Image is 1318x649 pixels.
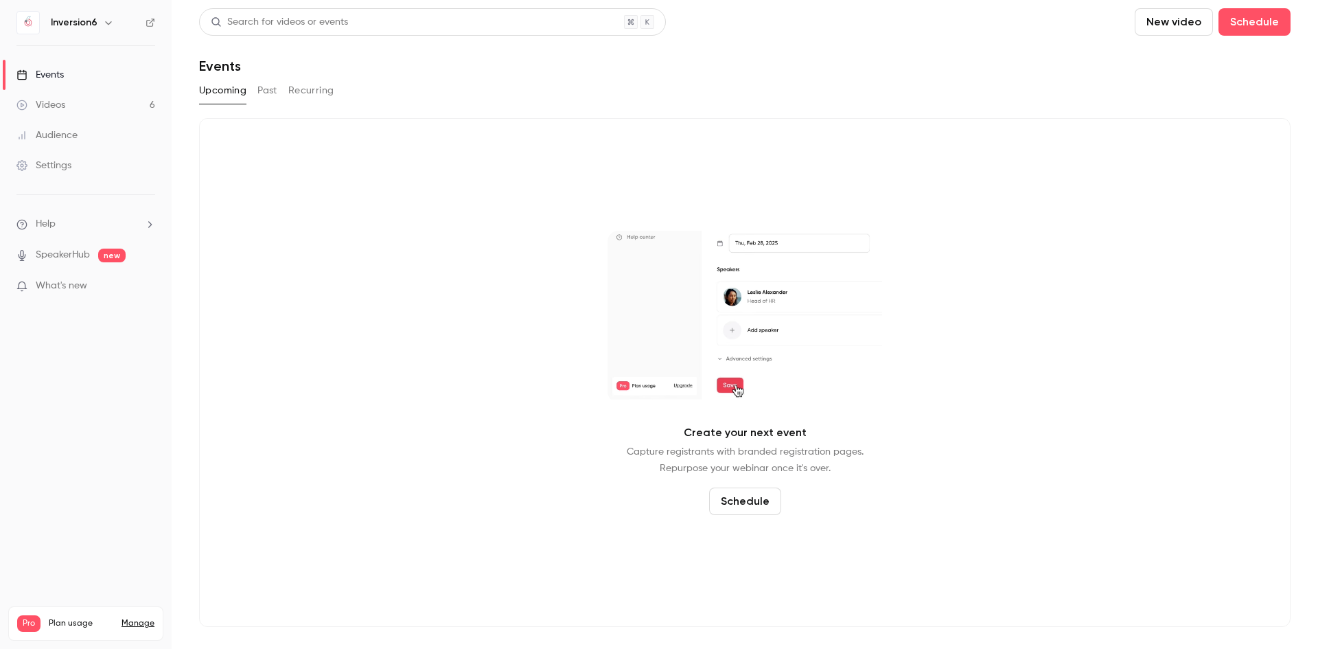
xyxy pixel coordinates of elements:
[122,618,154,629] a: Manage
[51,16,97,30] h6: Inversion6
[16,98,65,112] div: Videos
[199,80,246,102] button: Upcoming
[16,159,71,172] div: Settings
[98,249,126,262] span: new
[16,68,64,82] div: Events
[36,217,56,231] span: Help
[17,615,41,632] span: Pro
[627,444,864,477] p: Capture registrants with branded registration pages. Repurpose your webinar once it's over.
[36,248,90,262] a: SpeakerHub
[36,279,87,293] span: What's new
[16,128,78,142] div: Audience
[16,217,155,231] li: help-dropdown-opener
[49,618,113,629] span: Plan usage
[211,15,348,30] div: Search for videos or events
[684,424,807,441] p: Create your next event
[257,80,277,102] button: Past
[199,58,241,74] h1: Events
[1218,8,1291,36] button: Schedule
[709,488,781,515] button: Schedule
[1135,8,1213,36] button: New video
[139,280,155,293] iframe: Noticeable Trigger
[288,80,334,102] button: Recurring
[17,12,39,34] img: Inversion6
